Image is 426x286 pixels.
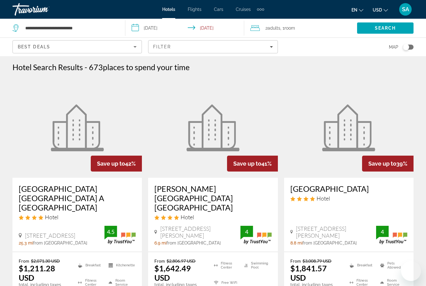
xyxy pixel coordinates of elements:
[373,5,388,14] button: Change currency
[397,3,414,16] button: User Menu
[18,43,137,51] mat-select: Sort by
[153,44,171,49] span: Filter
[284,78,414,178] a: Grand Beach Hotel Surfside
[290,264,327,282] ins: $1,841.57 USD
[154,264,191,282] ins: $1,642.49 USD
[240,226,272,244] img: TrustYou guest rating badge
[154,258,165,264] span: From
[91,156,142,172] div: 42%
[322,104,375,151] img: Grand Beach Hotel Surfside
[160,225,240,239] span: [STREET_ADDRESS][PERSON_NAME]
[398,44,414,50] button: Toggle map
[268,26,280,31] span: Adults
[290,258,301,264] span: From
[351,5,363,14] button: Change language
[303,240,357,245] span: from [GEOGRAPHIC_DATA]
[19,214,136,221] div: 4 star Hotel
[45,214,58,221] span: Hotel
[188,7,201,12] a: Flights
[105,258,136,273] li: Kitchenette
[104,226,136,244] img: TrustYou guest rating badge
[389,43,398,51] span: Map
[351,7,357,12] span: en
[89,62,190,72] h2: 673
[376,226,407,244] img: TrustYou guest rating badge
[401,261,421,281] iframe: Button to launch messaging window
[25,232,75,239] span: [STREET_ADDRESS]
[377,258,407,273] li: Pets Allowed
[125,19,244,37] button: Select check in and out date
[373,7,382,12] span: USD
[227,156,278,172] div: 41%
[19,184,136,212] a: [GEOGRAPHIC_DATA] [GEOGRAPHIC_DATA] A [GEOGRAPHIC_DATA]
[154,240,167,245] span: 6.9 mi
[25,23,116,33] input: Search hotel destination
[265,24,280,32] span: 2
[290,184,407,193] a: [GEOGRAPHIC_DATA]
[290,240,303,245] span: 8.8 mi
[186,104,240,151] img: Churchill Suites Monte Carlo Miami Beach
[280,24,295,32] span: , 1
[104,228,117,235] div: 4.5
[103,62,190,72] span: places to spend your time
[31,258,60,264] del: $2,071.30 USD
[148,40,278,53] button: Filters
[303,258,332,264] del: $3,008.79 USD
[19,240,33,245] span: 25.3 mi
[75,258,105,273] li: Breakfast
[12,1,75,17] a: Travorium
[346,258,377,273] li: Breakfast
[257,4,264,14] button: Extra navigation items
[167,240,221,245] span: from [GEOGRAPHIC_DATA]
[148,78,278,178] a: Churchill Suites Monte Carlo Miami Beach
[33,240,87,245] span: from [GEOGRAPHIC_DATA]
[85,62,87,72] span: -
[357,22,414,34] button: Search
[375,26,396,31] span: Search
[12,62,83,72] h1: Hotel Search Results
[317,195,330,202] span: Hotel
[18,44,50,49] span: Best Deals
[362,156,414,172] div: 39%
[214,7,223,12] a: Cars
[162,7,175,12] a: Hotels
[240,228,253,235] div: 4
[233,160,261,167] span: Save up to
[154,214,271,221] div: 4 star Hotel
[290,195,407,202] div: 4 star Hotel
[211,258,241,273] li: Fitness Center
[236,7,251,12] a: Cruises
[167,258,196,264] del: $2,806.97 USD
[402,6,409,12] span: SA
[376,228,389,235] div: 4
[284,26,295,31] span: Room
[154,184,271,212] a: [PERSON_NAME][GEOGRAPHIC_DATA] [GEOGRAPHIC_DATA]
[51,104,104,151] img: Beach House Fort Lauderdale A Hilton Resort
[181,214,194,221] span: Hotel
[97,160,125,167] span: Save up to
[12,78,142,178] a: Beach House Fort Lauderdale A Hilton Resort
[241,258,271,273] li: Swimming Pool
[19,264,55,282] ins: $1,211.28 USD
[19,258,29,264] span: From
[368,160,396,167] span: Save up to
[244,19,357,37] button: Travelers: 2 adults, 0 children
[296,225,376,239] span: [STREET_ADDRESS][PERSON_NAME]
